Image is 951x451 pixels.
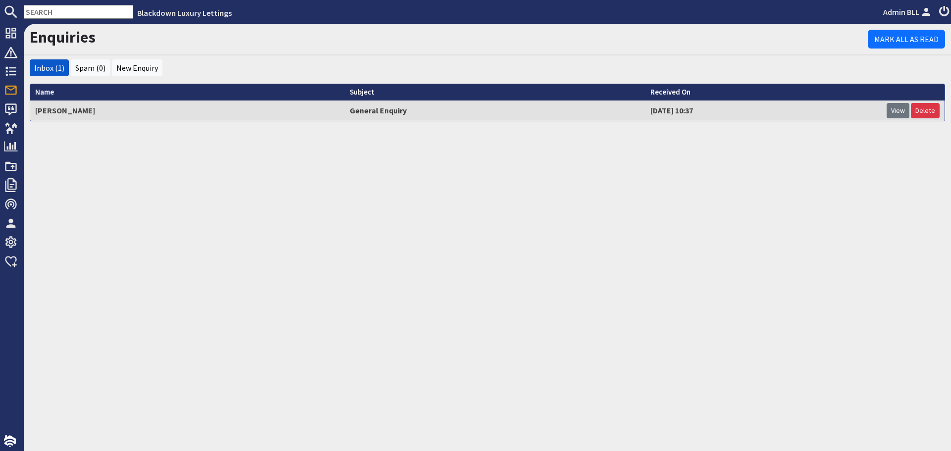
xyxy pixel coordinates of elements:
td: [PERSON_NAME] [30,100,345,121]
td: General Enquiry [345,100,646,121]
th: Received On [645,84,882,100]
input: SEARCH [24,5,133,19]
a: Spam (0) [75,63,106,73]
a: Inbox (1) [34,63,64,73]
a: View [887,103,909,118]
td: [DATE] 10:37 [645,100,882,121]
a: New Enquiry [116,63,158,73]
img: staytech_i_w-64f4e8e9ee0a9c174fd5317b4b171b261742d2d393467e5bdba4413f4f884c10.svg [4,435,16,447]
th: Name [30,84,345,100]
a: Mark All As Read [868,30,945,49]
a: Enquiries [30,27,96,47]
a: Admin BLL [883,6,933,18]
a: Blackdown Luxury Lettings [137,8,232,18]
a: Delete [911,103,940,118]
th: Subject [345,84,646,100]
